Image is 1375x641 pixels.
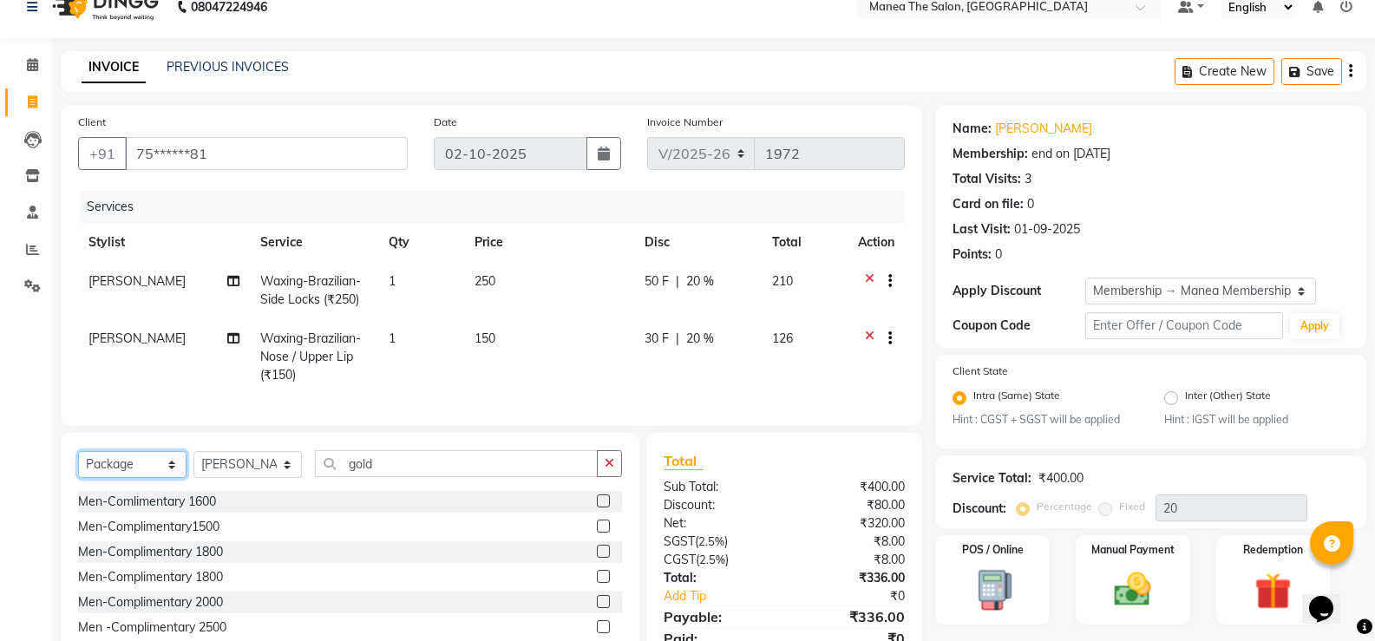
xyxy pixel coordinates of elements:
[772,330,793,346] span: 126
[784,569,918,587] div: ₹336.00
[1119,499,1145,514] label: Fixed
[651,478,784,496] div: Sub Total:
[953,363,1008,379] label: Client State
[1027,195,1034,213] div: 0
[686,330,714,348] span: 20 %
[784,478,918,496] div: ₹400.00
[1091,542,1175,558] label: Manual Payment
[250,223,378,262] th: Service
[475,273,495,289] span: 250
[167,59,289,75] a: PREVIOUS INVOICES
[378,223,464,262] th: Qty
[1025,170,1031,188] div: 3
[260,273,361,307] span: Waxing-Brazilian-Side Locks (₹250)
[784,514,918,533] div: ₹320.00
[464,223,634,262] th: Price
[953,120,992,138] div: Name:
[651,606,784,627] div: Payable:
[1175,58,1274,85] button: Create New
[953,245,992,264] div: Points:
[664,452,704,470] span: Total
[953,170,1021,188] div: Total Visits:
[953,500,1006,518] div: Discount:
[1243,568,1303,614] img: _gift.svg
[1302,572,1358,624] iframe: chat widget
[1014,220,1080,239] div: 01-09-2025
[1085,312,1283,339] input: Enter Offer / Coupon Code
[651,533,784,551] div: ( )
[762,223,848,262] th: Total
[315,450,598,477] input: Search
[88,330,186,346] span: [PERSON_NAME]
[953,282,1084,300] div: Apply Discount
[995,120,1092,138] a: [PERSON_NAME]
[125,137,408,170] input: Search by Name/Mobile/Email/Code
[389,273,396,289] span: 1
[1243,542,1303,558] label: Redemption
[88,273,186,289] span: [PERSON_NAME]
[651,587,807,605] a: Add Tip
[953,145,1028,163] div: Membership:
[1281,58,1342,85] button: Save
[686,272,714,291] span: 20 %
[676,330,679,348] span: |
[1103,568,1162,611] img: _cash.svg
[78,137,127,170] button: +91
[651,514,784,533] div: Net:
[78,493,216,511] div: Men-Comlimentary 1600
[78,114,106,130] label: Client
[962,542,1024,558] label: POS / Online
[78,593,223,612] div: Men-Complimentary 2000
[1164,412,1349,428] small: Hint : IGST will be applied
[848,223,905,262] th: Action
[963,568,1023,612] img: _pos-terminal.svg
[699,553,725,566] span: 2.5%
[953,317,1084,335] div: Coupon Code
[78,568,223,586] div: Men-Complimentary 1800
[784,551,918,569] div: ₹8.00
[645,330,669,348] span: 30 F
[784,533,918,551] div: ₹8.00
[260,330,361,383] span: Waxing-Brazilian-Nose / Upper Lip (₹150)
[651,569,784,587] div: Total:
[651,551,784,569] div: ( )
[772,273,793,289] span: 210
[676,272,679,291] span: |
[1038,469,1084,487] div: ₹400.00
[634,223,763,262] th: Disc
[78,518,219,536] div: Men-Complimentary1500
[78,223,250,262] th: Stylist
[434,114,457,130] label: Date
[953,195,1024,213] div: Card on file:
[953,469,1031,487] div: Service Total:
[664,533,695,549] span: SGST
[784,496,918,514] div: ₹80.00
[1185,388,1271,409] label: Inter (Other) State
[78,543,223,561] div: Men-Complimentary 1800
[645,272,669,291] span: 50 F
[973,388,1060,409] label: Intra (Same) State
[784,606,918,627] div: ₹336.00
[807,587,918,605] div: ₹0
[1290,313,1339,339] button: Apply
[82,52,146,83] a: INVOICE
[475,330,495,346] span: 150
[389,330,396,346] span: 1
[647,114,723,130] label: Invoice Number
[664,552,696,567] span: CGST
[995,245,1002,264] div: 0
[1031,145,1110,163] div: end on [DATE]
[698,534,724,548] span: 2.5%
[953,220,1011,239] div: Last Visit:
[80,191,918,223] div: Services
[1037,499,1092,514] label: Percentage
[651,496,784,514] div: Discount:
[953,412,1137,428] small: Hint : CGST + SGST will be applied
[78,618,226,637] div: Men -Complimentary 2500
